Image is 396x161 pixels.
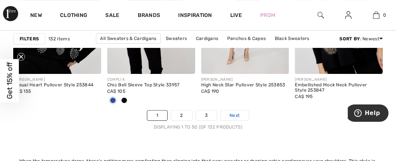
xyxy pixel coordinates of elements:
div: Casual Heart Pullover Style 253844 [13,83,101,88]
img: My Bag [373,11,379,20]
img: My Info [345,11,351,20]
div: Black [119,95,130,107]
img: search the website [317,11,324,20]
nav: Page navigation [13,110,383,130]
span: 132 items [48,35,70,42]
div: [PERSON_NAME] [13,77,101,83]
a: Live [230,11,242,19]
strong: Sort By [339,36,360,41]
a: Sign In [339,11,357,20]
span: CA$ 155 [13,89,31,94]
span: Inspiration [178,12,212,20]
a: Black Cardigans [88,44,132,54]
a: 0 [363,11,390,20]
a: Brands [138,12,160,20]
a: New [30,12,42,20]
a: Prom [260,11,275,19]
span: 0 [383,12,386,18]
span: CA$ 190 [201,89,219,94]
span: Next [230,112,240,119]
div: Displaying 1 to 50 (of 132 products) [13,124,383,130]
a: [PERSON_NAME] Sweaters [133,44,201,54]
div: Chic Bell Sleeve Top Style 33957 [107,83,195,88]
button: Close teaser [17,53,25,60]
img: 1ère Avenue [3,6,18,21]
a: Next [220,110,249,120]
div: COMPLI K [107,77,195,83]
a: 1 [147,110,167,120]
span: Get 15% off [5,62,14,99]
div: [PERSON_NAME] [201,77,289,83]
div: High Neck Star Pullover Style 253853 [201,83,289,88]
a: Sale [105,12,119,20]
a: 2 [171,110,192,120]
a: Clothing [60,12,87,20]
a: All Sweaters & Cardigans [96,33,160,44]
strong: Filters [20,35,39,42]
a: Black Sweaters [271,34,313,43]
a: Cardigans [192,34,222,43]
a: 3 [196,110,217,120]
a: Sweaters [162,34,191,43]
div: Embellished Mock Neck Pullover Style 253847 [295,83,383,93]
a: Panchos & Capes [223,34,270,43]
span: CA$ 195 [295,94,313,99]
a: [PERSON_NAME] Sweaters [202,44,270,54]
a: Dolcezza Sweaters [271,44,321,54]
div: Navy [107,95,119,107]
div: : Newest [339,35,383,42]
div: [PERSON_NAME] [295,77,383,83]
span: CA$ 105 [107,89,125,94]
iframe: Opens a widget where you can find more information [348,104,388,123]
